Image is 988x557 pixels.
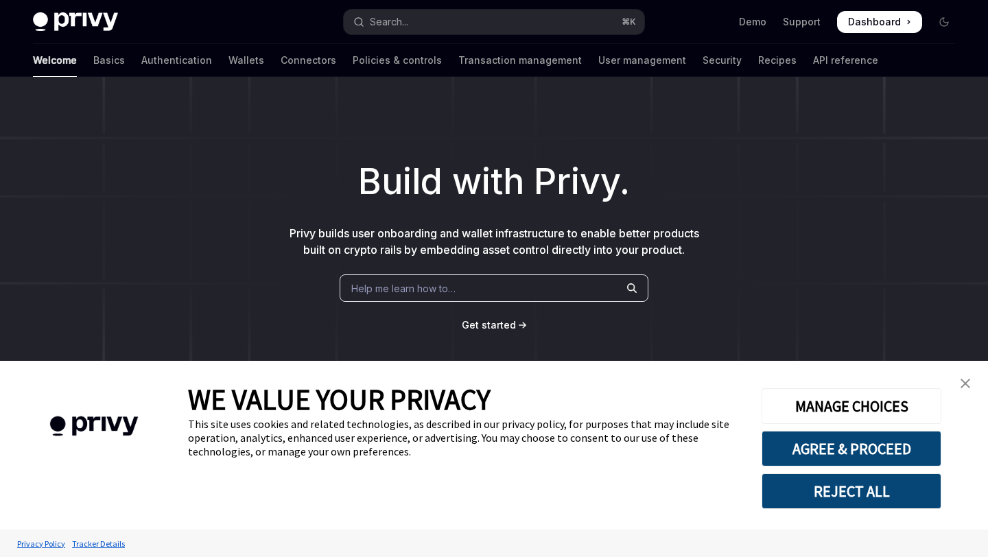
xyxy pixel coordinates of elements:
[952,370,979,397] a: close banner
[14,532,69,556] a: Privacy Policy
[933,11,955,33] button: Toggle dark mode
[93,44,125,77] a: Basics
[22,155,966,209] h1: Build with Privy.
[739,15,766,29] a: Demo
[370,14,408,30] div: Search...
[188,381,491,417] span: WE VALUE YOUR PRIVACY
[33,44,77,77] a: Welcome
[598,44,686,77] a: User management
[228,44,264,77] a: Wallets
[69,532,128,556] a: Tracker Details
[21,396,167,456] img: company logo
[758,44,797,77] a: Recipes
[353,44,442,77] a: Policies & controls
[458,44,582,77] a: Transaction management
[141,44,212,77] a: Authentication
[703,44,742,77] a: Security
[813,44,878,77] a: API reference
[33,12,118,32] img: dark logo
[848,15,901,29] span: Dashboard
[188,417,741,458] div: This site uses cookies and related technologies, as described in our privacy policy, for purposes...
[762,431,941,466] button: AGREE & PROCEED
[837,11,922,33] a: Dashboard
[622,16,636,27] span: ⌘ K
[281,44,336,77] a: Connectors
[462,318,516,332] a: Get started
[762,473,941,509] button: REJECT ALL
[961,379,970,388] img: close banner
[462,319,516,331] span: Get started
[762,388,941,424] button: MANAGE CHOICES
[783,15,821,29] a: Support
[290,226,699,257] span: Privy builds user onboarding and wallet infrastructure to enable better products built on crypto ...
[344,10,644,34] button: Open search
[351,281,456,296] span: Help me learn how to…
